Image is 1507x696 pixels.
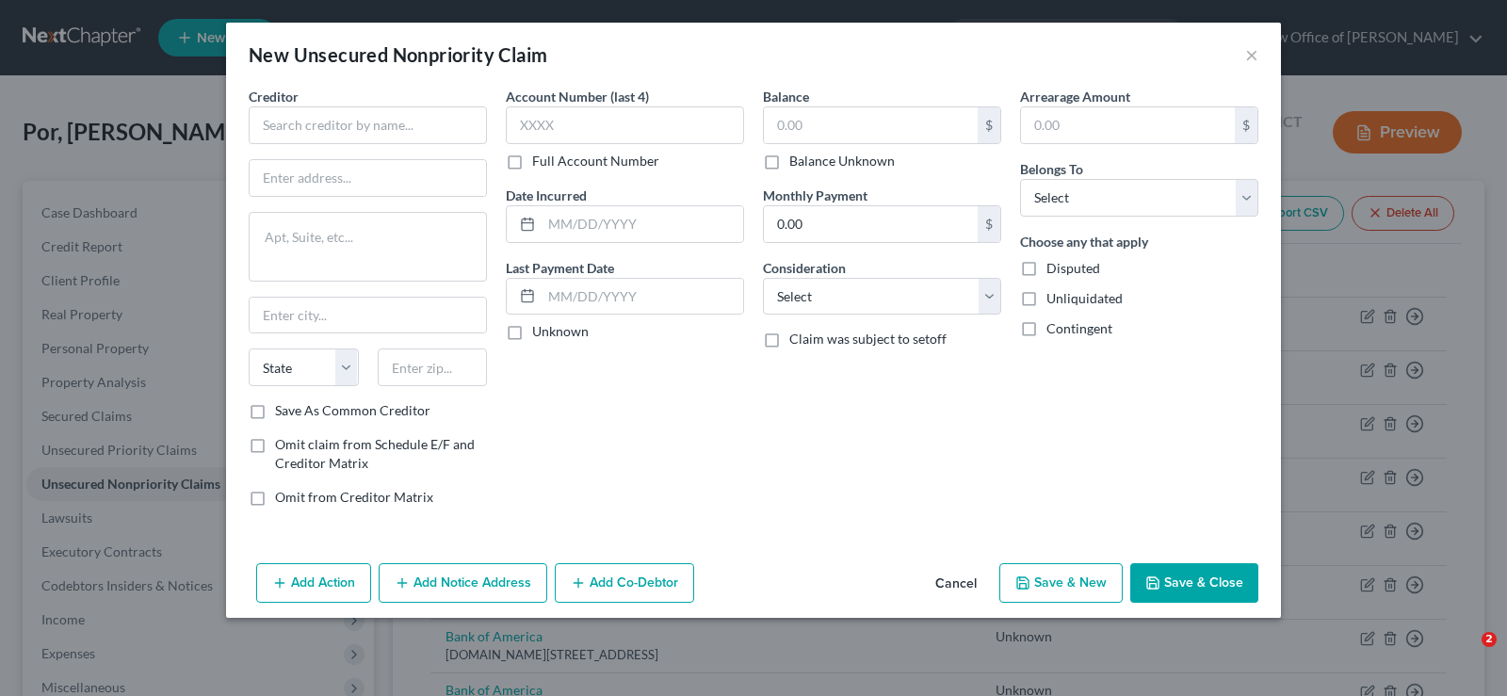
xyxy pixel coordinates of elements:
div: $ [978,107,1000,143]
span: Belongs To [1020,161,1083,177]
iframe: Intercom live chat [1443,632,1488,677]
span: 2 [1482,632,1497,647]
label: Last Payment Date [506,258,614,278]
span: Omit claim from Schedule E/F and Creditor Matrix [275,436,475,471]
span: Creditor [249,89,299,105]
label: Balance Unknown [789,152,895,170]
span: Unliquidated [1046,290,1123,306]
label: Save As Common Creditor [275,401,430,420]
button: Add Co-Debtor [555,563,694,603]
label: Account Number (last 4) [506,87,649,106]
input: Enter city... [250,298,486,333]
button: Save & New [999,563,1123,603]
label: Balance [763,87,809,106]
button: Cancel [920,565,992,603]
label: Arrearage Amount [1020,87,1130,106]
input: Enter address... [250,160,486,196]
input: MM/DD/YYYY [542,206,743,242]
div: $ [978,206,1000,242]
span: Contingent [1046,320,1112,336]
span: Omit from Creditor Matrix [275,489,433,505]
label: Choose any that apply [1020,232,1148,251]
label: Consideration [763,258,846,278]
div: $ [1235,107,1257,143]
input: Search creditor by name... [249,106,487,144]
input: Enter zip... [378,348,488,386]
input: MM/DD/YYYY [542,279,743,315]
button: Add Action [256,563,371,603]
label: Date Incurred [506,186,587,205]
label: Unknown [532,322,589,341]
div: New Unsecured Nonpriority Claim [249,41,547,68]
input: 0.00 [1021,107,1235,143]
button: Add Notice Address [379,563,547,603]
span: Claim was subject to setoff [789,331,947,347]
input: XXXX [506,106,744,144]
input: 0.00 [764,206,978,242]
span: Disputed [1046,260,1100,276]
button: × [1245,43,1258,66]
label: Full Account Number [532,152,659,170]
label: Monthly Payment [763,186,867,205]
button: Save & Close [1130,563,1258,603]
input: 0.00 [764,107,978,143]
